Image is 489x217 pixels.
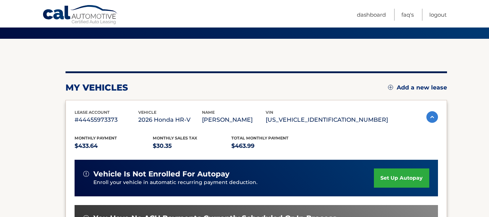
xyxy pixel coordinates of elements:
[138,115,202,125] p: 2026 Honda HR-V
[75,115,138,125] p: #44455973373
[66,82,128,93] h2: my vehicles
[93,170,229,179] span: vehicle is not enrolled for autopay
[266,110,273,115] span: vin
[153,141,231,151] p: $30.35
[93,179,374,187] p: Enroll your vehicle in automatic recurring payment deduction.
[75,135,117,141] span: Monthly Payment
[388,85,393,90] img: add.svg
[426,111,438,123] img: accordion-active.svg
[75,141,153,151] p: $433.64
[401,9,414,21] a: FAQ's
[374,168,429,188] a: set up autopay
[75,110,110,115] span: lease account
[266,115,388,125] p: [US_VEHICLE_IDENTIFICATION_NUMBER]
[153,135,197,141] span: Monthly sales Tax
[83,171,89,177] img: alert-white.svg
[42,5,118,26] a: Cal Automotive
[231,141,310,151] p: $463.99
[429,9,447,21] a: Logout
[202,110,215,115] span: name
[231,135,288,141] span: Total Monthly Payment
[138,110,156,115] span: vehicle
[388,84,447,91] a: Add a new lease
[202,115,266,125] p: [PERSON_NAME]
[357,9,386,21] a: Dashboard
